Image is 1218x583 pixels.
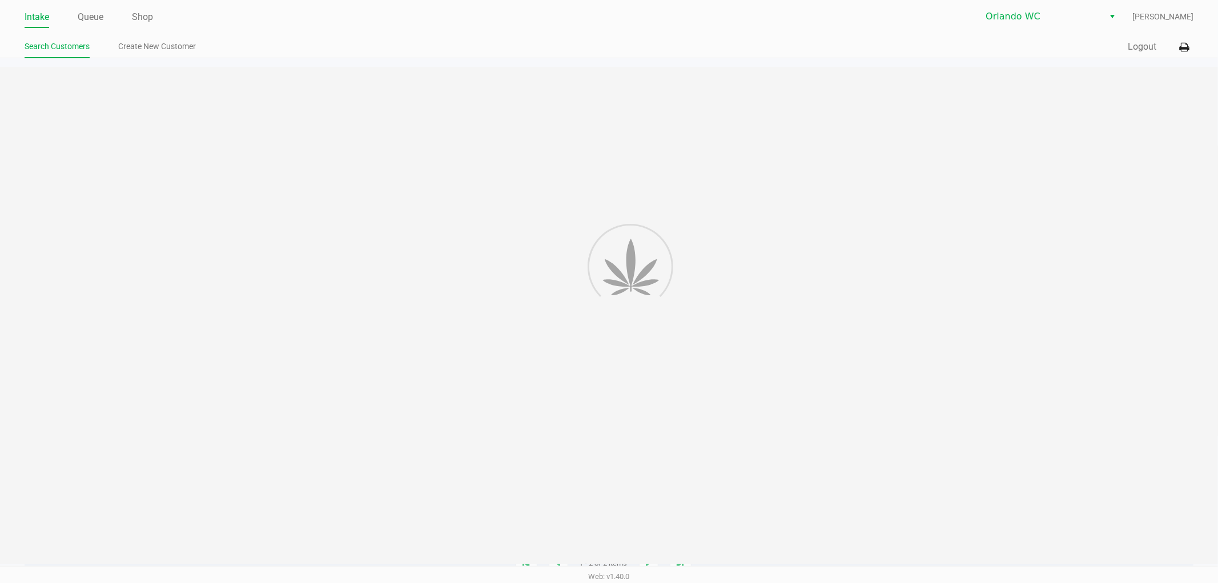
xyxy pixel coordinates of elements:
span: Web: v1.40.0 [589,572,630,581]
button: Logout [1128,40,1156,54]
a: Intake [25,9,49,25]
button: Select [1104,6,1120,27]
a: Shop [132,9,153,25]
span: Orlando WC [986,10,1097,23]
a: Search Customers [25,39,90,54]
span: [PERSON_NAME] [1132,11,1193,23]
a: Create New Customer [118,39,196,54]
a: Queue [78,9,103,25]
